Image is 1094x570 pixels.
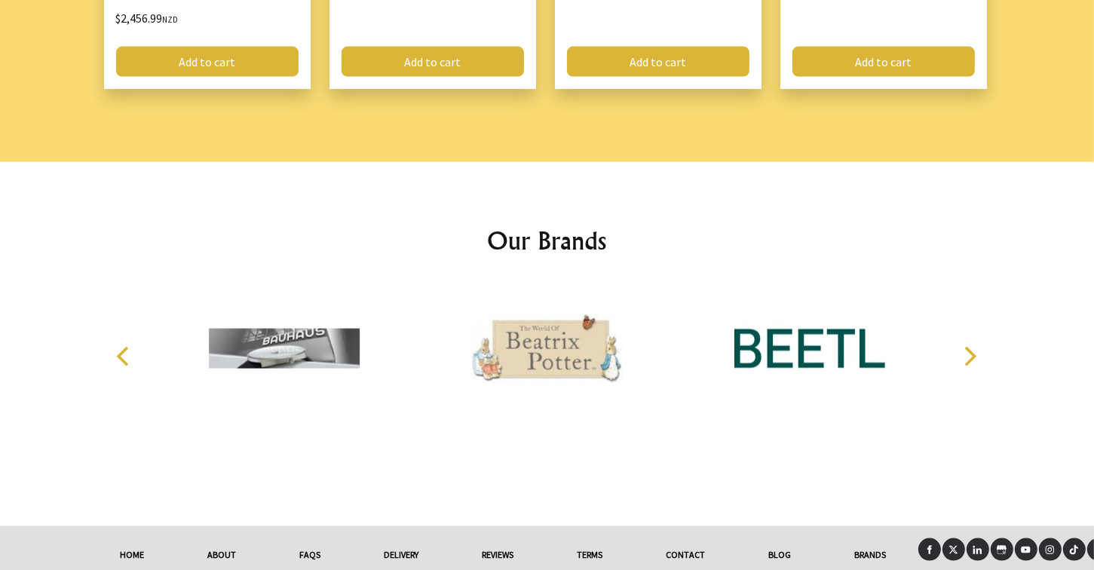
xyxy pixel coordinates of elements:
[1015,538,1037,561] a: Youtube
[209,292,360,405] img: Bauhaus Watches
[116,47,299,77] a: Add to cart
[734,292,885,405] img: BEETL Skincare
[101,222,994,259] h2: Our Brands
[471,292,622,405] img: Beatrix Potter
[967,538,989,561] a: LinkedIn
[1063,538,1086,561] a: Tiktok
[792,47,975,77] a: Add to cart
[342,47,524,77] a: Add to cart
[567,47,749,77] a: Add to cart
[942,538,965,561] a: X (Twitter)
[918,538,941,561] a: Facebook
[1039,538,1062,561] a: Instagram
[953,340,986,373] button: Next
[109,340,142,373] button: Previous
